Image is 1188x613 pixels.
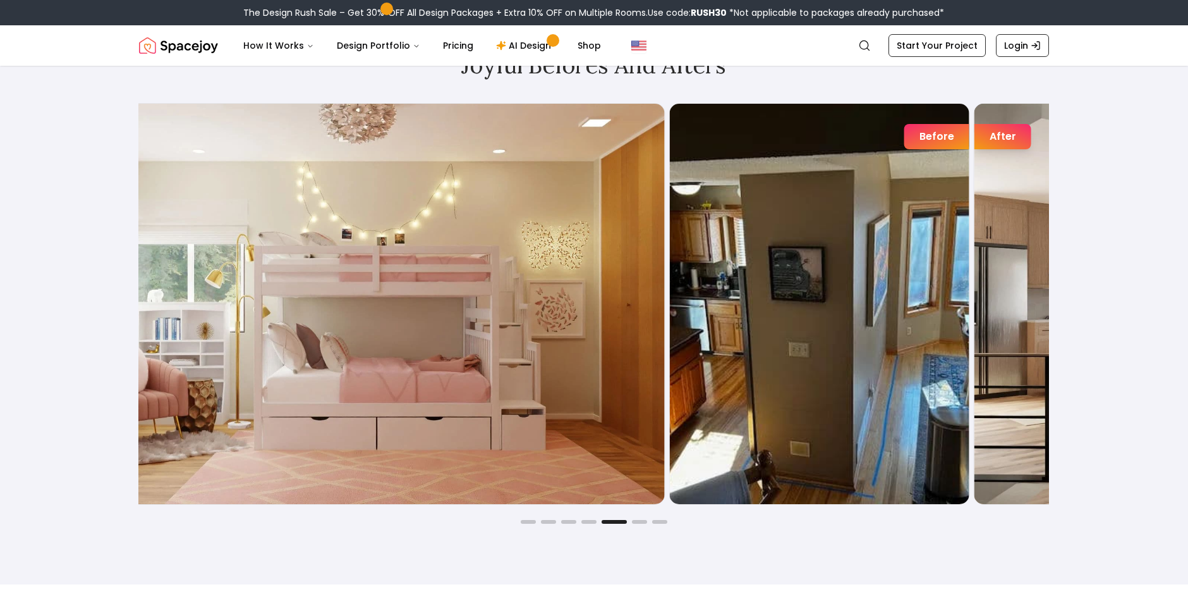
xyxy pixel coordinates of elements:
img: Kid's Room design after designing with Spacejoy [61,104,665,504]
button: Go to slide 1 [521,520,536,524]
button: How It Works [233,33,324,58]
button: Go to slide 3 [561,520,576,524]
div: The Design Rush Sale – Get 30% OFF All Design Packages + Extra 10% OFF on Multiple Rooms. [244,6,945,19]
a: Spacejoy [139,33,218,58]
button: Go to slide 2 [541,520,556,524]
img: Open Living & Dining Room design before designing with Spacejoy [670,104,969,504]
span: Use code: [648,6,727,19]
a: Start Your Project [888,34,986,57]
button: Design Portfolio [327,33,430,58]
div: Before [904,124,969,149]
button: Go to slide 7 [652,520,667,524]
a: Pricing [433,33,483,58]
h2: Joyful Befores and Afters [139,53,1049,78]
div: Carousel [139,103,1049,505]
img: United States [631,38,646,53]
button: Go to slide 5 [602,520,627,524]
a: Shop [567,33,611,58]
div: After [974,124,1031,149]
nav: Global [139,25,1049,66]
b: RUSH30 [691,6,727,19]
button: Go to slide 6 [632,520,647,524]
img: Spacejoy Logo [139,33,218,58]
nav: Main [233,33,611,58]
button: Go to slide 4 [581,520,597,524]
a: Login [996,34,1049,57]
a: AI Design [486,33,565,58]
span: *Not applicable to packages already purchased* [727,6,945,19]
